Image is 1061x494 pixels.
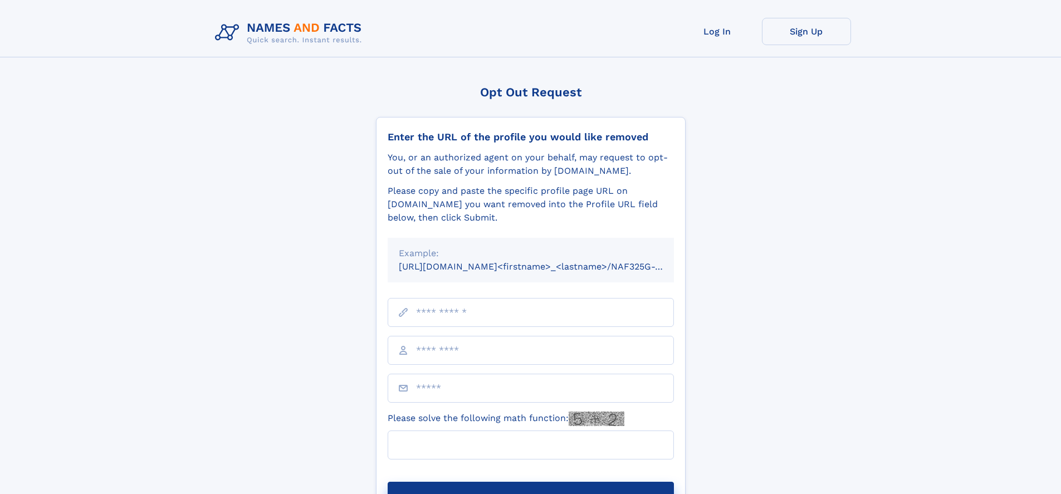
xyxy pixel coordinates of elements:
[673,18,762,45] a: Log In
[399,261,695,272] small: [URL][DOMAIN_NAME]<firstname>_<lastname>/NAF325G-xxxxxxxx
[399,247,663,260] div: Example:
[388,151,674,178] div: You, or an authorized agent on your behalf, may request to opt-out of the sale of your informatio...
[762,18,851,45] a: Sign Up
[388,131,674,143] div: Enter the URL of the profile you would like removed
[388,412,624,426] label: Please solve the following math function:
[388,184,674,224] div: Please copy and paste the specific profile page URL on [DOMAIN_NAME] you want removed into the Pr...
[211,18,371,48] img: Logo Names and Facts
[376,85,686,99] div: Opt Out Request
